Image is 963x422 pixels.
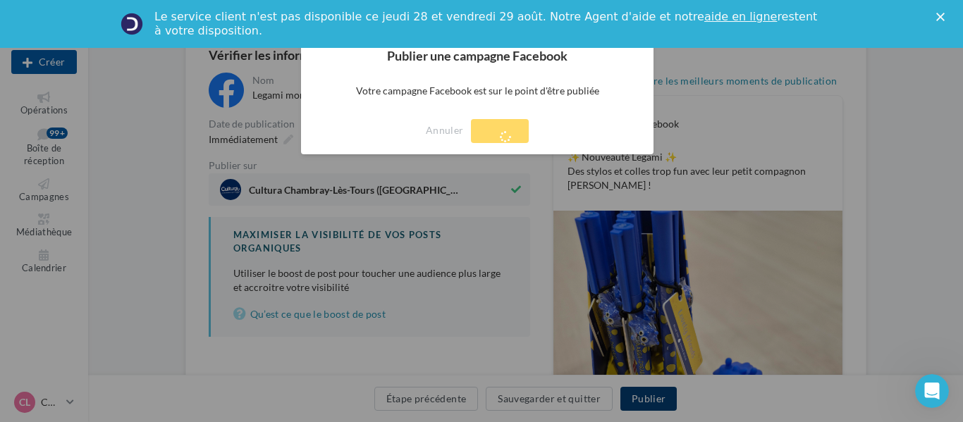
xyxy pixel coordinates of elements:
[936,13,950,21] div: Fermer
[121,13,143,35] img: Profile image for Service-Client
[704,10,777,23] a: aide en ligne
[915,374,949,408] iframe: Intercom live chat
[301,73,654,108] p: Votre campagne Facebook est sur le point d'être publiée
[426,119,463,142] button: Annuler
[471,119,529,143] button: Publier
[301,38,654,73] h2: Publier une campagne Facebook
[154,10,820,38] div: Le service client n'est pas disponible ce jeudi 28 et vendredi 29 août. Notre Agent d'aide et not...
